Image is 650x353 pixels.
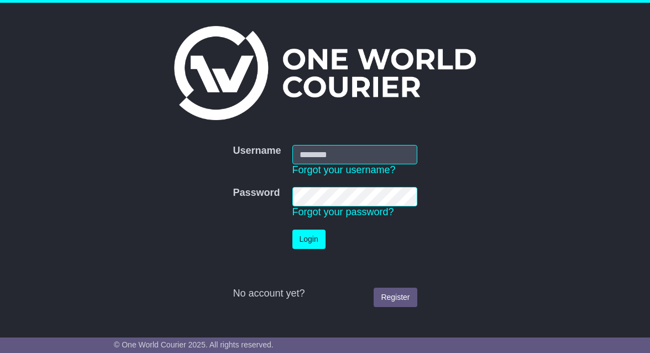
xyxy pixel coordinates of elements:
[292,164,396,175] a: Forgot your username?
[114,340,274,349] span: © One World Courier 2025. All rights reserved.
[233,145,281,157] label: Username
[292,230,326,249] button: Login
[233,187,280,199] label: Password
[174,26,476,120] img: One World
[292,206,394,217] a: Forgot your password?
[374,288,417,307] a: Register
[233,288,417,300] div: No account yet?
